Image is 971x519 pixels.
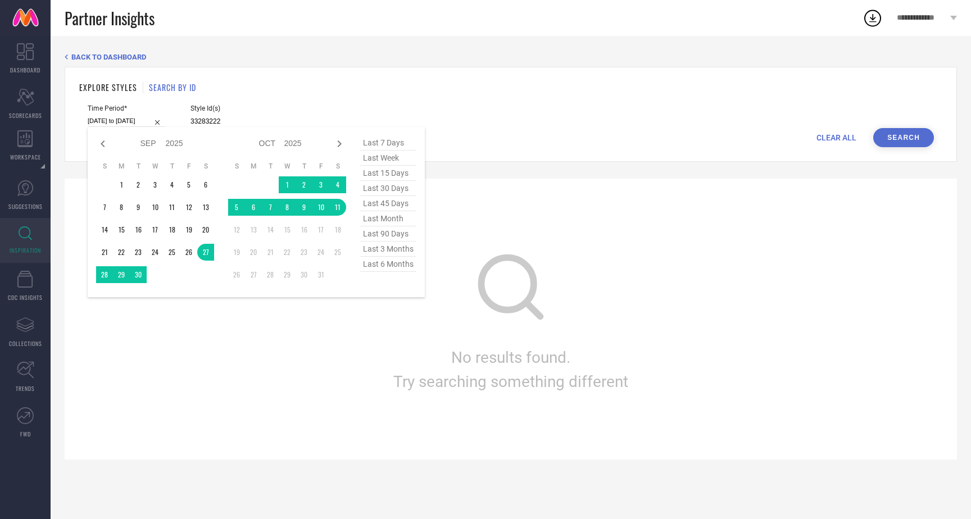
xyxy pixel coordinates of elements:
th: Thursday [164,162,180,171]
td: Tue Oct 14 2025 [262,221,279,238]
td: Sun Oct 19 2025 [228,244,245,261]
td: Wed Oct 08 2025 [279,199,296,216]
td: Tue Oct 28 2025 [262,266,279,283]
td: Sun Sep 14 2025 [96,221,113,238]
td: Mon Sep 08 2025 [113,199,130,216]
td: Sat Sep 13 2025 [197,199,214,216]
td: Wed Oct 29 2025 [279,266,296,283]
td: Thu Oct 02 2025 [296,176,312,193]
td: Mon Sep 22 2025 [113,244,130,261]
span: Partner Insights [65,7,155,30]
td: Sat Oct 04 2025 [329,176,346,193]
td: Thu Oct 09 2025 [296,199,312,216]
span: SUGGESTIONS [8,202,43,211]
span: BACK TO DASHBOARD [71,53,146,61]
td: Sat Oct 25 2025 [329,244,346,261]
td: Wed Sep 24 2025 [147,244,164,261]
span: COLLECTIONS [9,339,42,348]
td: Thu Oct 30 2025 [296,266,312,283]
td: Fri Oct 24 2025 [312,244,329,261]
td: Mon Oct 27 2025 [245,266,262,283]
td: Thu Oct 16 2025 [296,221,312,238]
td: Thu Sep 25 2025 [164,244,180,261]
td: Sat Sep 06 2025 [197,176,214,193]
div: Previous month [96,137,110,151]
td: Thu Oct 23 2025 [296,244,312,261]
th: Friday [180,162,197,171]
div: Next month [333,137,346,151]
th: Tuesday [130,162,147,171]
td: Fri Oct 10 2025 [312,199,329,216]
span: CLEAR ALL [816,133,856,142]
span: SCORECARDS [9,111,42,120]
td: Wed Sep 03 2025 [147,176,164,193]
span: Style Id(s) [190,104,353,112]
td: Thu Sep 18 2025 [164,221,180,238]
th: Tuesday [262,162,279,171]
th: Wednesday [147,162,164,171]
th: Sunday [228,162,245,171]
input: Select time period [88,115,165,127]
td: Wed Oct 22 2025 [279,244,296,261]
button: Search [873,128,934,147]
th: Monday [113,162,130,171]
th: Saturday [329,162,346,171]
td: Fri Oct 03 2025 [312,176,329,193]
td: Mon Oct 06 2025 [245,199,262,216]
td: Mon Oct 20 2025 [245,244,262,261]
th: Friday [312,162,329,171]
td: Mon Sep 15 2025 [113,221,130,238]
td: Tue Sep 02 2025 [130,176,147,193]
td: Sun Sep 28 2025 [96,266,113,283]
td: Sun Oct 05 2025 [228,199,245,216]
input: Enter comma separated style ids e.g. 12345, 67890 [190,115,353,128]
h1: EXPLORE STYLES [79,81,137,93]
span: last 45 days [360,196,416,211]
th: Sunday [96,162,113,171]
td: Fri Sep 26 2025 [180,244,197,261]
span: last 15 days [360,166,416,181]
td: Tue Oct 07 2025 [262,199,279,216]
td: Fri Sep 19 2025 [180,221,197,238]
td: Thu Sep 11 2025 [164,199,180,216]
td: Wed Sep 10 2025 [147,199,164,216]
th: Monday [245,162,262,171]
span: FWD [20,430,31,438]
span: last 6 months [360,257,416,272]
td: Fri Oct 17 2025 [312,221,329,238]
span: Time Period* [88,104,165,112]
th: Thursday [296,162,312,171]
span: last 3 months [360,242,416,257]
td: Sun Oct 12 2025 [228,221,245,238]
td: Sat Oct 18 2025 [329,221,346,238]
span: last 7 days [360,135,416,151]
td: Sat Sep 20 2025 [197,221,214,238]
td: Thu Sep 04 2025 [164,176,180,193]
td: Tue Sep 23 2025 [130,244,147,261]
td: Tue Sep 16 2025 [130,221,147,238]
span: last month [360,211,416,226]
td: Sun Oct 26 2025 [228,266,245,283]
td: Tue Sep 30 2025 [130,266,147,283]
span: last 90 days [360,226,416,242]
span: last week [360,151,416,166]
span: WORKSPACE [10,153,41,161]
td: Tue Sep 09 2025 [130,199,147,216]
td: Tue Oct 21 2025 [262,244,279,261]
span: last 30 days [360,181,416,196]
th: Wednesday [279,162,296,171]
td: Sat Sep 27 2025 [197,244,214,261]
td: Wed Oct 01 2025 [279,176,296,193]
td: Mon Sep 29 2025 [113,266,130,283]
span: Try searching something different [393,372,628,391]
div: Open download list [863,8,883,28]
td: Fri Oct 31 2025 [312,266,329,283]
span: INSPIRATION [10,246,41,254]
td: Sat Oct 11 2025 [329,199,346,216]
span: TRENDS [16,384,35,393]
td: Sun Sep 07 2025 [96,199,113,216]
td: Mon Sep 01 2025 [113,176,130,193]
h1: SEARCH BY ID [149,81,196,93]
span: No results found. [451,348,570,367]
td: Fri Sep 12 2025 [180,199,197,216]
